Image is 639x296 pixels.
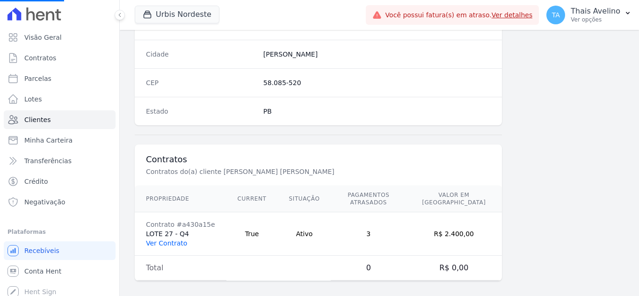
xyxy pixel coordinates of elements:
button: TA Thais Avelino Ver opções [539,2,639,28]
div: Plataformas [7,226,112,238]
p: Ver opções [571,16,620,23]
a: Lotes [4,90,116,108]
dd: 58.085-520 [263,78,491,87]
span: Negativação [24,197,65,207]
span: TA [552,12,560,18]
dd: PB [263,107,491,116]
a: Conta Hent [4,262,116,281]
td: R$ 0,00 [406,256,501,281]
p: Contratos do(a) cliente [PERSON_NAME] [PERSON_NAME] [146,167,460,176]
a: Visão Geral [4,28,116,47]
td: True [226,212,278,256]
dd: [PERSON_NAME] [263,50,491,59]
a: Crédito [4,172,116,191]
td: Ativo [278,212,331,256]
h3: Contratos [146,154,491,165]
a: Clientes [4,110,116,129]
span: Contratos [24,53,56,63]
dt: Estado [146,107,256,116]
span: Visão Geral [24,33,62,42]
a: Ver detalhes [492,11,533,19]
dt: Cidade [146,50,256,59]
a: Transferências [4,152,116,170]
p: Thais Avelino [571,7,620,16]
td: 0 [331,256,406,281]
td: LOTE 27 - Q4 [135,212,226,256]
div: Contrato #a430a15e [146,220,215,229]
a: Contratos [4,49,116,67]
span: Parcelas [24,74,51,83]
a: Ver Contrato [146,239,187,247]
a: Parcelas [4,69,116,88]
td: 3 [331,212,406,256]
th: Valor em [GEOGRAPHIC_DATA] [406,186,501,212]
a: Recebíveis [4,241,116,260]
a: Minha Carteira [4,131,116,150]
td: R$ 2.400,00 [406,212,501,256]
span: Lotes [24,94,42,104]
span: Minha Carteira [24,136,73,145]
th: Current [226,186,278,212]
th: Propriedade [135,186,226,212]
th: Pagamentos Atrasados [331,186,406,212]
span: Clientes [24,115,51,124]
span: Crédito [24,177,48,186]
span: Recebíveis [24,246,59,255]
a: Negativação [4,193,116,211]
th: Situação [278,186,331,212]
span: Você possui fatura(s) em atraso. [385,10,533,20]
button: Urbis Nordeste [135,6,219,23]
dt: CEP [146,78,256,87]
span: Transferências [24,156,72,166]
td: Total [135,256,226,281]
span: Conta Hent [24,267,61,276]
